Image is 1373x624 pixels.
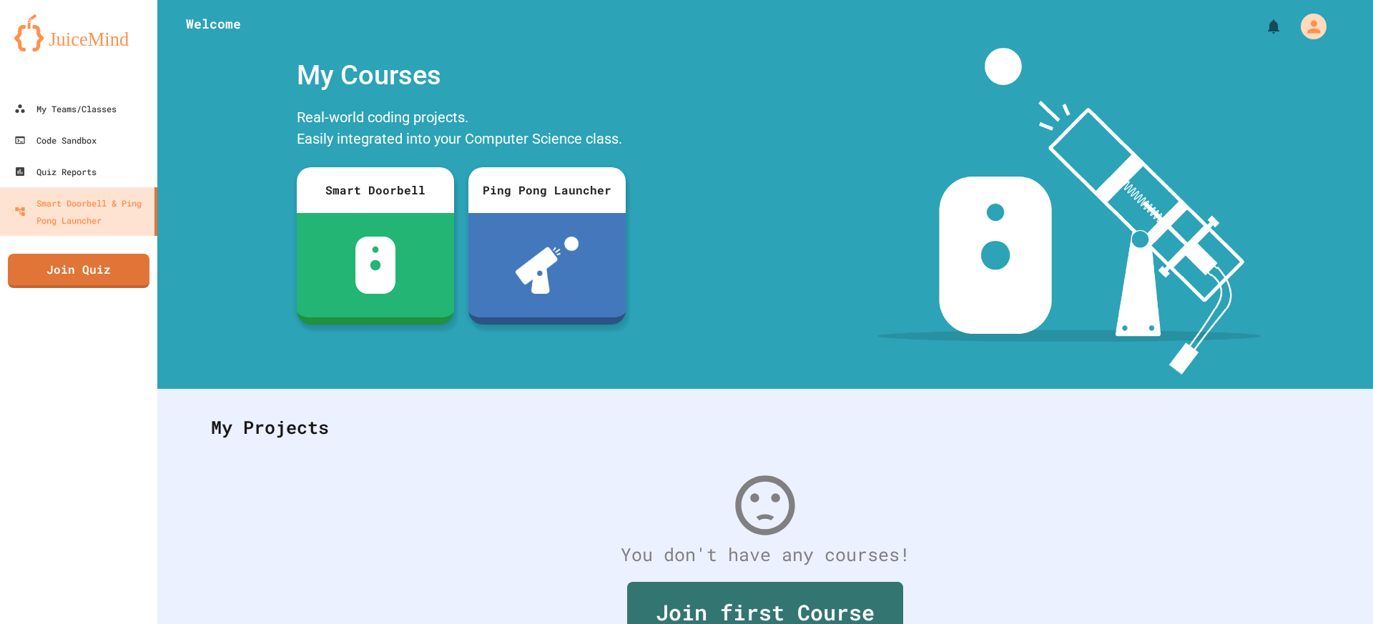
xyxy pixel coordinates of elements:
div: Code Sandbox [14,132,97,149]
div: My Courses [290,48,633,103]
img: sdb-white.svg [355,237,396,294]
div: Smart Doorbell [297,167,454,213]
div: My Notifications [1239,14,1286,39]
img: banner-image-my-projects.png [877,48,1261,375]
div: Ping Pong Launcher [468,167,626,213]
div: Real-world coding projects. Easily integrated into your Computer Science class. [290,103,633,157]
div: Smart Doorbell & Ping Pong Launcher [14,194,149,229]
div: My Teams/Classes [14,100,117,117]
iframe: chat widget [1313,567,1359,610]
iframe: chat widget [1254,505,1359,565]
div: My Projects [197,400,1334,455]
div: Quiz Reports [14,163,97,180]
img: logo-orange.svg [14,14,143,51]
div: You don't have any courses! [197,541,1334,568]
a: Join Quiz [8,254,149,288]
img: ppl-with-ball.png [516,237,579,294]
div: My Account [1286,10,1330,43]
